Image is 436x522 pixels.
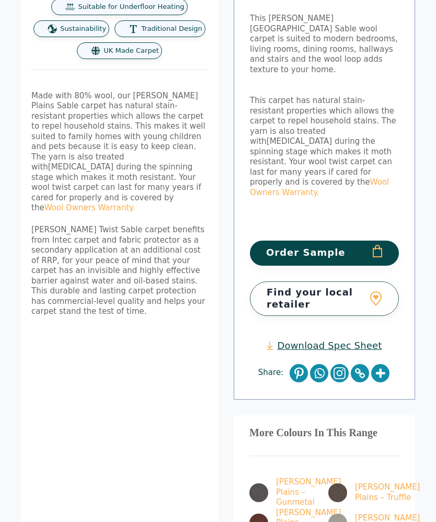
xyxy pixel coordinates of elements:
a: Wool Owners Warranty. [250,177,389,197]
span: [MEDICAL_DATA] [48,162,113,172]
a: Wool Owners Warranty. [44,203,135,212]
h3: More Colours In This Range [249,431,399,435]
a: [PERSON_NAME] Plains – Gunmetal [249,477,316,508]
button: Order Sample [250,241,399,265]
img: Tomkinson Plains - Truffle [328,483,347,502]
span: Sustainability [60,25,106,33]
a: [PERSON_NAME] Plains – Truffle [328,482,395,503]
span: [MEDICAL_DATA] [267,137,332,146]
span: UK Made Carpet [104,47,158,55]
span: Made with 80% wool, our [31,91,131,100]
a: Whatsapp [310,364,328,382]
p: This [PERSON_NAME][GEOGRAPHIC_DATA] Sable wool carpet is suited to modern bedrooms, living rooms,... [250,14,399,75]
span: [PERSON_NAME] Plains Sable carpet has natural stain-resistant properties which allows the carpet ... [31,91,205,172]
span: during the spinning stage which makes it moth resistant. Your wool twist carpet can last for many... [31,162,201,212]
span: Traditional Design [141,25,202,33]
img: Tomkinson Plains - Gunmetal [249,483,268,502]
span: This carpet has natural stain-resistant properties which allows the carpet to repel household sta... [250,96,396,146]
a: Find your local retailer [250,281,399,316]
a: Instagram [330,364,349,382]
span: Suitable for Underfloor Heating [78,3,184,12]
a: Pinterest [290,364,308,382]
a: Copy Link [351,364,369,382]
p: [PERSON_NAME] Twist Sable carpet benefits from Intec carpet and fabric protector as a secondary a... [31,225,208,317]
a: Download Spec Sheet [267,339,382,351]
span: during the spinning stage which makes it moth resistant. Your wool twist carpet can last for many... [250,137,392,197]
span: Share: [258,368,289,378]
a: More [371,364,389,382]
